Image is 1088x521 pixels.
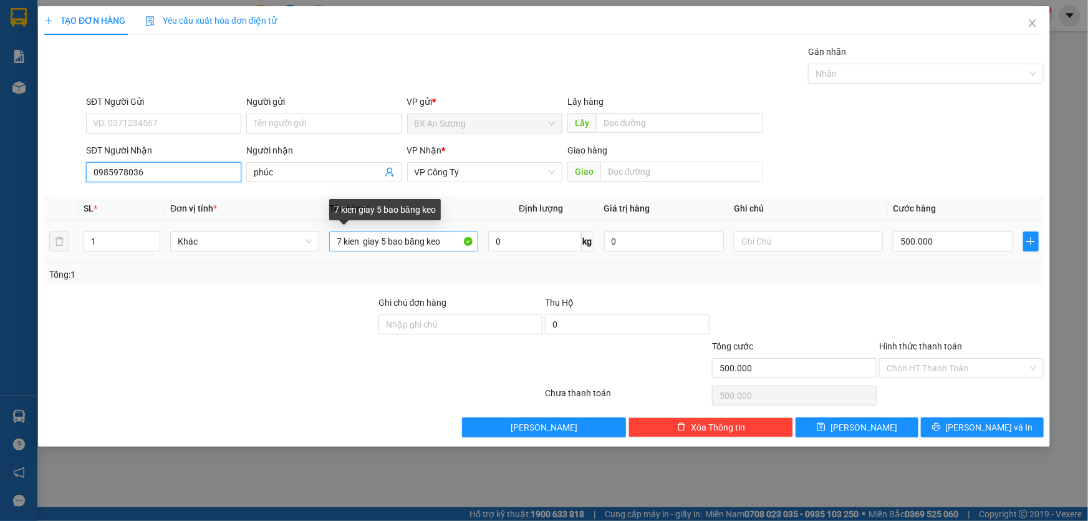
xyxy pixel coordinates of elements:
img: icon [145,16,155,26]
button: save[PERSON_NAME] [796,417,918,437]
span: Xóa Thông tin [691,421,745,434]
div: Tổng: 1 [49,268,420,281]
span: Cước hàng [893,203,936,213]
div: SĐT Người Nhận [86,144,241,157]
span: plus [44,16,53,25]
span: save [817,422,826,432]
span: VP Nhận [407,145,442,155]
input: Dọc đường [596,113,763,133]
span: VP Công Ty [415,163,555,182]
th: Ghi chú [729,197,888,221]
label: Ghi chú đơn hàng [378,298,447,308]
button: delete [49,231,69,251]
span: Đơn vị tính [170,203,217,213]
input: VD: Bàn, Ghế [329,231,478,251]
label: Hình thức thanh toán [879,341,962,351]
span: Thu Hộ [545,298,574,308]
span: kg [582,231,594,251]
div: Chưa thanh toán [544,386,711,408]
span: SL [84,203,94,213]
input: Dọc đường [600,162,763,182]
span: Giao hàng [567,145,607,155]
span: Yêu cầu xuất hóa đơn điện tử [145,16,277,26]
span: user-add [385,167,395,177]
button: [PERSON_NAME] [462,417,627,437]
span: printer [932,422,941,432]
button: plus [1023,231,1039,251]
div: VP gửi [407,95,562,109]
input: 0 [604,231,725,251]
div: 7 kien giay 5 bao băng keo [329,199,441,220]
span: BX An Sương [415,114,555,133]
span: Giá trị hàng [604,203,650,213]
span: [PERSON_NAME] [830,421,897,434]
span: Lấy [567,113,596,133]
span: delete [677,422,686,432]
span: Khác [178,232,312,251]
button: Close [1015,6,1050,41]
div: Người gửi [246,95,402,109]
label: Gán nhãn [808,47,846,57]
span: [PERSON_NAME] [511,421,577,434]
span: [PERSON_NAME] và In [946,421,1033,434]
input: Ghi Chú [734,231,883,251]
span: Giao [567,162,600,182]
span: TẠO ĐƠN HÀNG [44,16,125,26]
button: deleteXóa Thông tin [628,417,793,437]
input: Ghi chú đơn hàng [378,314,543,334]
span: Lấy hàng [567,97,604,107]
span: plus [1024,236,1038,246]
div: Người nhận [246,144,402,157]
span: Tổng cước [712,341,753,351]
span: close [1028,18,1037,28]
span: Định lượng [519,203,563,213]
button: printer[PERSON_NAME] và In [921,417,1044,437]
div: SĐT Người Gửi [86,95,241,109]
